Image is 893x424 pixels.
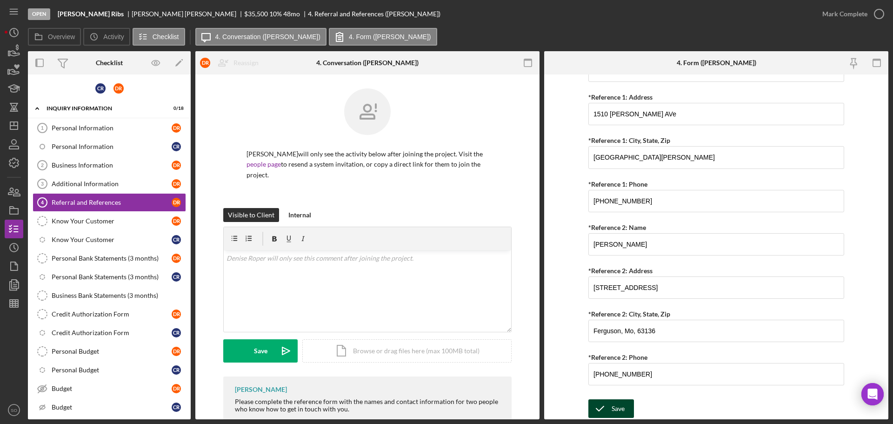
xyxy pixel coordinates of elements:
[288,208,311,222] div: Internal
[41,162,44,168] tspan: 2
[33,342,186,361] a: Personal BudgetDR
[11,408,17,413] text: SO
[172,347,181,356] div: D R
[52,404,172,411] div: Budget
[103,33,124,40] label: Activity
[588,136,670,144] label: *Reference 1: City, State, Zip
[349,33,431,40] label: 4. Form ([PERSON_NAME])
[283,10,300,18] div: 48 mo
[52,273,172,281] div: Personal Bank Statements (3 months)
[235,398,502,413] div: Please complete the reference form with the names and contact information for two people who know...
[284,208,316,222] button: Internal
[52,366,172,374] div: Personal Budget
[172,198,181,207] div: D R
[308,10,440,18] div: 4. Referral and References ([PERSON_NAME])
[41,181,44,187] tspan: 3
[172,254,181,263] div: D R
[113,83,124,94] div: D R
[235,386,287,393] div: [PERSON_NAME]
[247,149,488,180] p: [PERSON_NAME] will only see the activity below after joining the project. Visit the to resend a s...
[33,119,186,137] a: 1Personal InformationDR
[588,223,646,231] label: *Reference 2: Name
[33,323,186,342] a: Credit Authorization FormCR
[244,10,268,18] div: $35,500
[28,8,50,20] div: Open
[5,401,23,419] button: SO
[172,235,181,244] div: C R
[52,162,172,169] div: Business Information
[215,33,320,40] label: 4. Conversation ([PERSON_NAME])
[33,193,186,212] a: 4Referral and ReferencesDR
[195,28,327,46] button: 4. Conversation ([PERSON_NAME])
[233,54,259,72] div: Reassign
[172,365,181,375] div: C R
[58,10,124,18] b: [PERSON_NAME] Ribs
[33,137,186,156] a: Personal InformationCR
[52,180,172,188] div: Additional Information
[96,59,123,67] div: Checklist
[172,142,181,151] div: C R
[41,200,44,205] tspan: 4
[33,305,186,323] a: Credit Authorization FormDR
[33,398,186,417] a: BudgetCR
[33,379,186,398] a: BudgetDR
[33,175,186,193] a: 3Additional InformationDR
[95,83,106,94] div: C R
[223,208,279,222] button: Visible to Client
[588,267,653,275] label: *Reference 2: Address
[588,399,634,418] button: Save
[228,208,274,222] div: Visible to Client
[52,199,172,206] div: Referral and References
[247,160,281,168] a: people page
[588,180,647,188] label: *Reference 1: Phone
[254,339,267,363] div: Save
[172,161,181,170] div: D R
[588,353,647,361] label: *Reference 2: Phone
[52,292,186,299] div: Business Bank Statements (3 months)
[52,385,172,392] div: Budget
[33,156,186,175] a: 2Business InformationDR
[822,5,867,23] div: Mark Complete
[172,384,181,393] div: D R
[172,216,181,226] div: D R
[52,124,172,132] div: Personal Information
[52,310,172,318] div: Credit Authorization Form
[269,10,282,18] div: 10 %
[861,383,884,405] div: Open Intercom Messenger
[172,123,181,133] div: D R
[47,106,160,111] div: INQUIRY INFORMATION
[52,329,172,337] div: Credit Authorization Form
[677,59,756,67] div: 4. Form ([PERSON_NAME])
[33,230,186,249] a: Know Your CustomerCR
[52,236,172,243] div: Know Your Customer
[612,399,625,418] div: Save
[52,143,172,150] div: Personal Information
[153,33,179,40] label: Checklist
[48,33,75,40] label: Overview
[132,10,244,18] div: [PERSON_NAME] [PERSON_NAME]
[329,28,437,46] button: 4. Form ([PERSON_NAME])
[33,212,186,230] a: Know Your CustomerDR
[33,361,186,379] a: Personal BudgetCR
[33,286,186,305] a: Business Bank Statements (3 months)
[52,348,172,355] div: Personal Budget
[172,310,181,319] div: D R
[316,59,419,67] div: 4. Conversation ([PERSON_NAME])
[200,58,210,68] div: D R
[28,28,81,46] button: Overview
[223,339,298,363] button: Save
[83,28,130,46] button: Activity
[52,217,172,225] div: Know Your Customer
[133,28,185,46] button: Checklist
[195,54,268,72] button: DRReassign
[167,106,184,111] div: 0 / 18
[33,249,186,268] a: Personal Bank Statements (3 months)DR
[33,268,186,286] a: Personal Bank Statements (3 months)CR
[588,310,670,318] label: *Reference 2: City, State, Zip
[41,125,44,131] tspan: 1
[588,93,653,101] label: *Reference 1: Address
[172,403,181,412] div: C R
[172,179,181,188] div: D R
[52,255,172,262] div: Personal Bank Statements (3 months)
[813,5,888,23] button: Mark Complete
